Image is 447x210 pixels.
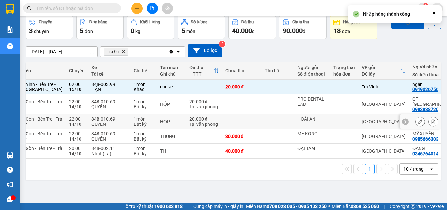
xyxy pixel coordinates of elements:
div: VP gửi [362,65,401,70]
div: Số điện thoại [297,71,327,77]
div: QUYỀN [91,122,127,127]
div: Nhập hàng thành công [363,10,410,18]
span: file-add [150,6,154,10]
span: đ [303,29,305,34]
span: chuyến [34,29,49,34]
div: Bất kỳ [134,104,153,109]
div: ĐC lấy [362,71,401,77]
div: Nhựt (La) [91,151,127,156]
svg: Delete [121,50,125,54]
div: 30.000 đ [225,134,258,139]
div: Số lượng [191,20,207,24]
div: HẬN [91,87,127,92]
div: Chưa thu [292,20,309,24]
strong: 1900 633 818 [154,204,183,209]
div: 02:00 [69,82,85,87]
svg: open [176,49,181,54]
button: 1 [365,164,375,174]
div: ME KONG [297,131,327,136]
div: ĐẠI TÂM [297,146,327,151]
span: Sài Gòn - Bến Tre - Trà Vinh [18,146,62,156]
div: 84B-002.11 [91,146,127,151]
div: HTTT [189,71,214,77]
div: Người gửi [297,65,327,70]
div: cuc ve [160,84,183,89]
span: đ [252,29,255,34]
span: Trà Cú, close by backspace [104,48,128,56]
button: Số lượng5món [178,15,225,39]
span: 1 [424,3,427,8]
svg: Clear all [169,49,174,54]
span: 40.000 [232,27,252,35]
th: Toggle SortBy [358,62,409,80]
div: Chi tiết [134,68,153,73]
div: Đã thu [189,65,214,70]
button: Đơn hàng5đơn [76,15,124,39]
div: [GEOGRAPHIC_DATA] [362,134,406,139]
th: Toggle SortBy [186,62,222,80]
div: HOÀI ANH [297,116,327,122]
div: 20.000 đ [189,99,219,104]
button: aim [162,3,173,14]
span: Hỗ trợ kỹ thuật: [122,203,183,210]
div: Khối lượng [140,20,160,24]
span: 3 [29,27,33,35]
div: 0982838720 [412,107,438,112]
img: warehouse-icon [7,152,13,159]
span: Sài Gòn - Bến Tre - Trà Vinh [18,131,62,142]
div: THÙNG [160,134,183,139]
div: Tuyến [18,68,63,73]
div: 14/10 [69,151,85,156]
div: 20:00 [69,146,85,151]
div: Tên món [160,65,183,70]
div: Khác [134,87,153,92]
button: file-add [147,3,158,14]
div: Bất kỳ [134,151,153,156]
img: warehouse-icon [7,43,13,49]
span: Sài Gòn - Bến Tre - Trà Vinh [18,116,62,127]
div: QUYỀN [91,104,127,109]
span: Miền Nam [246,203,327,210]
div: Ghi chú [160,71,183,77]
button: Khối lượng0kg [127,15,174,39]
div: 84B-010.69 [91,116,127,122]
span: Miền Bắc [332,203,379,210]
svg: open [429,166,434,172]
div: 14/10 [69,122,85,127]
span: copyright [411,204,415,209]
span: Cung cấp máy in - giấy in: [193,203,244,210]
button: Bộ lọc [188,44,222,57]
div: 1 món [134,99,153,104]
span: đơn [342,29,350,34]
div: [GEOGRAPHIC_DATA] [362,119,406,124]
div: Chuyến [39,20,52,24]
div: 0985666303 [412,136,438,142]
div: Đơn hàng [89,20,107,24]
div: 20.000 đ [225,84,258,89]
div: TH [160,148,183,154]
span: message [7,196,13,202]
span: question-circle [7,167,13,173]
span: | [384,203,385,210]
div: 40.000 đ [225,148,258,154]
div: 15/10 [69,87,85,92]
div: 1 món [134,116,153,122]
div: Tài xế [91,71,127,77]
span: search [27,6,32,10]
div: 84B-010.69 [91,131,127,136]
strong: 0708 023 035 - 0935 103 250 [267,204,327,209]
div: 1 món [134,131,153,136]
div: Bất kỳ [134,136,153,142]
span: 0 [131,27,134,35]
div: Xe [91,65,127,70]
input: Select a date range. [26,47,97,57]
div: 10 / trang [403,166,424,172]
sup: 3 [219,41,225,47]
span: Sài Gòn - Bến Tre - Trà Vinh [18,99,62,109]
strong: 0369 525 060 [351,204,379,209]
div: QUYỀN [91,136,127,142]
span: | [188,203,188,210]
div: Trà Vinh [362,84,406,89]
div: 14/10 [69,104,85,109]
